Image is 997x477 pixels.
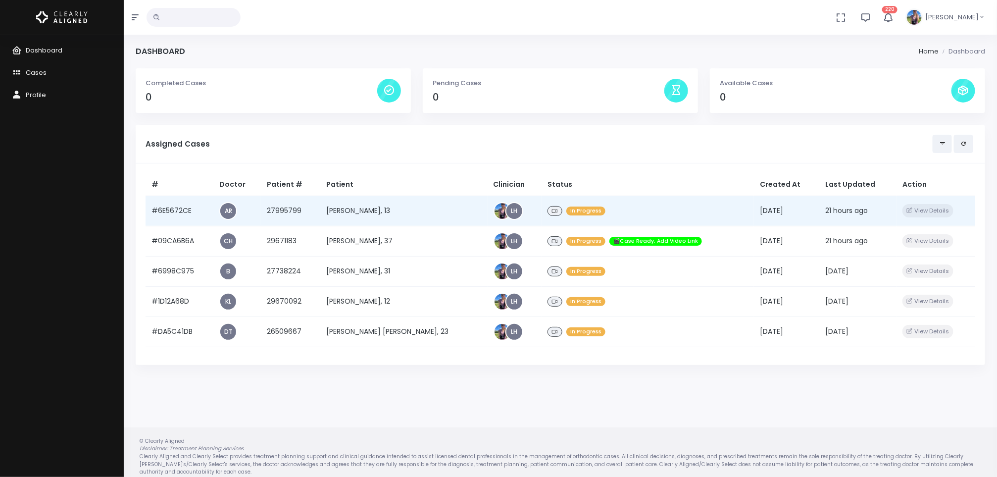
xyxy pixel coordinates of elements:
a: LH [506,264,522,279]
button: View Details [902,295,953,308]
a: LH [506,203,522,219]
span: In Progress [566,267,605,276]
span: [DATE] [760,296,783,306]
span: In Progress [566,327,605,337]
a: CH [220,233,236,249]
a: LH [506,233,522,249]
th: Last Updated [819,173,897,196]
button: View Details [902,325,953,338]
span: Dashboard [26,46,62,55]
td: 29671183 [261,226,320,256]
img: Header Avatar [905,8,923,26]
span: In Progress [566,297,605,307]
a: LH [506,294,522,310]
td: 26509667 [261,317,320,347]
th: Patient # [261,173,320,196]
td: [PERSON_NAME], 37 [320,226,488,256]
img: Logo Horizontal [36,7,88,28]
td: 29670092 [261,286,320,317]
a: B [220,264,236,279]
button: View Details [902,265,953,278]
span: Cases [26,68,47,77]
h4: 0 [146,92,377,103]
span: [DATE] [760,266,783,276]
span: [DATE] [760,206,783,215]
td: #6E5672CE [146,196,213,226]
button: View Details [902,234,953,248]
span: [DATE] [825,326,848,336]
span: [DATE] [760,326,783,336]
li: Dashboard [939,47,985,56]
h4: 0 [720,92,951,103]
td: #1D12A68D [146,286,213,317]
h5: Assigned Cases [146,140,933,149]
td: 27995799 [261,196,320,226]
td: #6998C975 [146,256,213,286]
span: Profile [26,90,46,100]
a: KL [220,294,236,310]
p: Pending Cases [433,78,664,88]
div: © Clearly Aligned Clearly Aligned and Clearly Select provides treatment planning support and clin... [130,437,991,476]
th: # [146,173,213,196]
th: Clinician [488,173,542,196]
span: In Progress [566,237,605,246]
a: AR [220,203,236,219]
td: [PERSON_NAME], 13 [320,196,488,226]
th: Created At [754,173,819,196]
a: DT [220,324,236,340]
a: LH [506,324,522,340]
button: View Details [902,204,953,217]
span: 220 [882,6,897,13]
td: 27738224 [261,256,320,286]
th: Status [542,173,754,196]
td: [PERSON_NAME], 31 [320,256,488,286]
th: Action [897,173,975,196]
span: [DATE] [760,236,783,246]
td: [PERSON_NAME], 12 [320,286,488,317]
p: Available Cases [720,78,951,88]
h4: 0 [433,92,664,103]
li: Home [919,47,939,56]
span: 21 hours ago [825,206,868,215]
span: 21 hours ago [825,236,868,246]
span: [DATE] [825,296,848,306]
span: In Progress [566,207,605,216]
h4: Dashboard [136,47,185,56]
span: [DATE] [825,266,848,276]
td: #09CA6B6A [146,226,213,256]
p: Completed Cases [146,78,377,88]
th: Doctor [213,173,261,196]
span: 🎬Case Ready. Add Video Link [609,237,702,246]
td: #DA5C41DB [146,317,213,347]
td: [PERSON_NAME] [PERSON_NAME], 23 [320,317,488,347]
th: Patient [320,173,488,196]
span: [PERSON_NAME] [925,12,979,22]
em: Disclaimer: Treatment Planning Services [140,445,244,452]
